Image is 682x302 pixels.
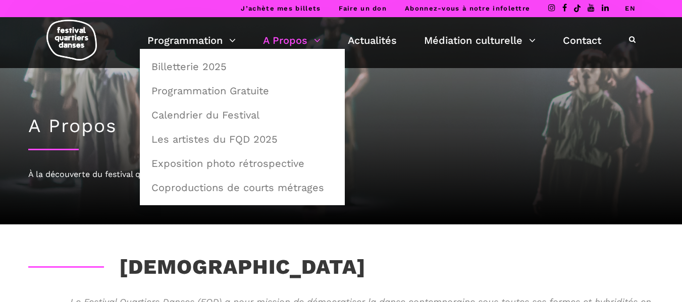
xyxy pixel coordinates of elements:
a: Contact [563,32,601,49]
a: Actualités [348,32,397,49]
div: À la découverte du festival quartiers danses [28,168,654,181]
a: J’achète mes billets [241,5,321,12]
a: Programmation Gratuite [145,79,339,102]
h3: [DEMOGRAPHIC_DATA] [28,255,366,280]
a: A Propos [263,32,321,49]
a: Coproductions de courts métrages [145,176,339,199]
a: Programmation [147,32,236,49]
img: logo-fqd-med [46,20,97,61]
a: Exposition photo rétrospective [145,152,339,175]
a: Calendrier du Festival [145,103,339,127]
a: Médiation culturelle [424,32,536,49]
a: Billetterie 2025 [145,55,339,78]
a: Les artistes du FQD 2025 [145,128,339,151]
h1: A Propos [28,115,654,137]
a: EN [625,5,636,12]
a: Faire un don [339,5,387,12]
a: Abonnez-vous à notre infolettre [405,5,530,12]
